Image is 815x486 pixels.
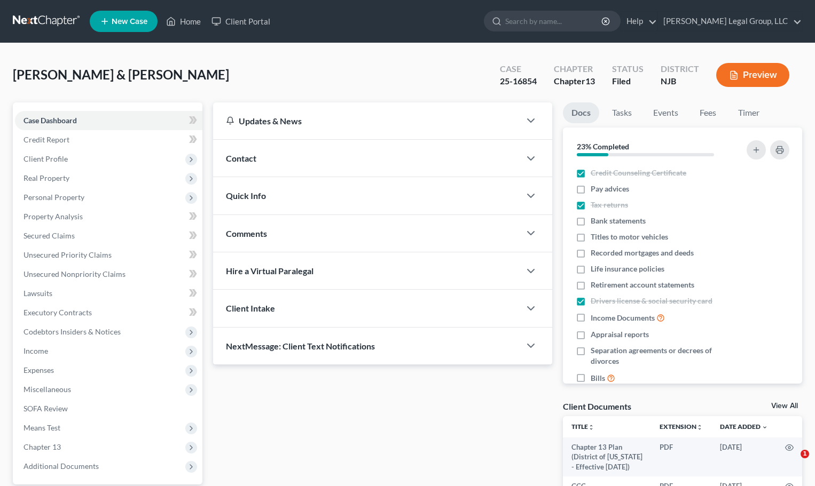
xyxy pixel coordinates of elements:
a: View All [771,402,798,410]
div: 25-16854 [500,75,537,87]
div: District [661,63,699,75]
span: Pay advices [591,184,629,194]
span: Means Test [23,423,60,432]
span: Lawsuits [23,289,52,298]
span: Life insurance policies [591,264,664,274]
a: Unsecured Priority Claims [15,245,202,265]
a: Home [161,12,206,31]
span: Client Intake [226,303,275,313]
i: unfold_more [588,424,594,431]
span: Credit Report [23,135,69,144]
span: Credit Counseling Certificate [591,168,686,178]
a: Secured Claims [15,226,202,245]
span: Drivers license & social security card [591,296,712,306]
span: Expenses [23,365,54,375]
span: Income Documents [591,313,655,323]
div: Filed [612,75,644,87]
span: 1 [801,450,809,458]
span: Bills [591,373,605,384]
span: Income [23,346,48,355]
span: Case Dashboard [23,116,77,125]
span: Comments [226,228,267,238]
span: Recorded mortgages and deeds [591,248,694,258]
span: Executory Contracts [23,308,92,317]
a: Timer [730,102,768,123]
a: Help [621,12,657,31]
span: Hire a Virtual Paralegal [226,266,314,276]
a: Property Analysis [15,207,202,226]
span: Retirement account statements [591,280,694,290]
span: Miscellaneous [23,385,71,394]
span: Personal Property [23,193,84,202]
span: Bank statements [591,216,646,226]
span: Property Analysis [23,212,83,221]
a: Titleunfold_more [571,423,594,431]
div: Case [500,63,537,75]
div: Status [612,63,644,75]
a: Executory Contracts [15,303,202,322]
span: Separation agreements or decrees of divorces [591,345,733,367]
span: Codebtors Insiders & Notices [23,327,121,336]
span: 13 [585,76,595,86]
div: NJB [661,75,699,87]
span: Quick Info [226,190,266,201]
td: Chapter 13 Plan (District of [US_STATE] - Effective [DATE]) [563,437,651,476]
td: PDF [651,437,711,476]
a: Date Added expand_more [720,423,768,431]
div: Chapter [554,63,595,75]
div: Updates & News [226,115,507,126]
span: NextMessage: Client Text Notifications [226,341,375,351]
a: Extensionunfold_more [660,423,703,431]
a: [PERSON_NAME] Legal Group, LLC [658,12,802,31]
iframe: Intercom live chat [779,450,804,475]
a: Credit Report [15,130,202,149]
span: Unsecured Priority Claims [23,250,112,259]
i: unfold_more [696,424,703,431]
span: SOFA Review [23,404,68,413]
td: [DATE] [711,437,777,476]
span: Additional Documents [23,461,99,471]
span: Unsecured Nonpriority Claims [23,269,126,278]
span: Tax returns [591,200,628,210]
a: Tasks [604,102,640,123]
span: New Case [112,18,147,26]
button: Preview [716,63,789,87]
span: Client Profile [23,154,68,163]
strong: 23% Completed [577,142,629,151]
a: Docs [563,102,599,123]
a: Lawsuits [15,284,202,303]
span: Real Property [23,173,69,182]
span: Secured Claims [23,231,75,240]
span: Chapter 13 [23,442,61,451]
a: SOFA Review [15,399,202,418]
a: Case Dashboard [15,111,202,130]
span: [PERSON_NAME] & [PERSON_NAME] [13,67,229,82]
div: Client Documents [563,401,631,412]
a: Fees [691,102,725,123]
span: Appraisal reports [591,329,649,340]
a: Unsecured Nonpriority Claims [15,265,202,284]
input: Search by name... [505,11,603,31]
span: Titles to motor vehicles [591,232,668,242]
div: Chapter [554,75,595,87]
a: Events [645,102,687,123]
a: Client Portal [206,12,276,31]
i: expand_more [762,424,768,431]
span: Contact [226,153,256,163]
